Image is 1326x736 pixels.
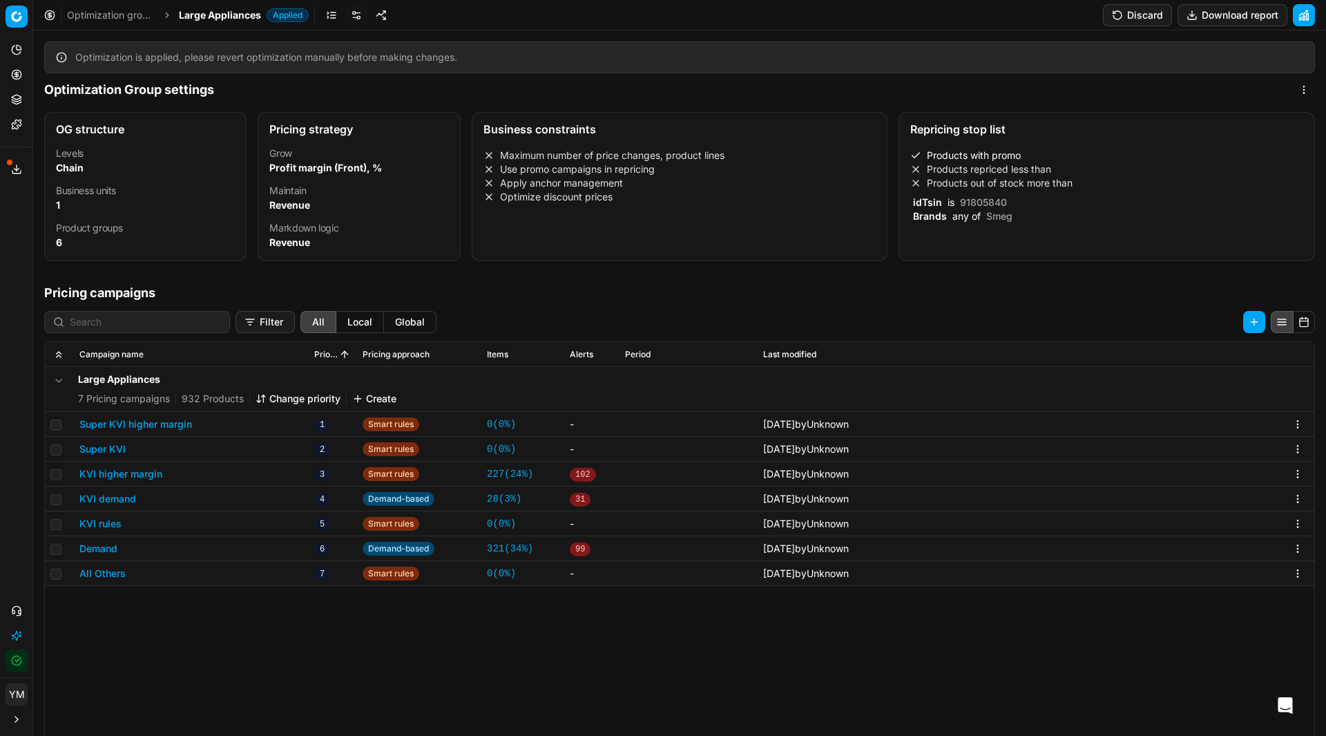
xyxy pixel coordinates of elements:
[78,372,396,386] h5: Large Appliances
[314,349,338,360] span: Priority
[487,542,533,556] a: 321(34%)
[314,418,330,432] span: 1
[6,684,27,705] span: YM
[487,492,521,506] a: 28(3%)
[56,149,235,158] dt: Levels
[945,196,957,208] span: is
[564,561,619,586] td: -
[79,349,144,360] span: Campaign name
[910,210,950,222] span: Brands
[363,349,430,360] span: Pricing approach
[487,442,516,456] a: 0(0%)
[483,162,876,176] li: Use promo campaigns in repricing
[79,442,126,456] button: Super KVI
[564,412,619,437] td: -
[314,493,330,507] span: 4
[79,492,136,506] button: KVI demand
[570,468,596,482] span: 102
[1178,4,1287,26] button: Download report
[314,468,330,482] span: 3
[79,567,126,581] button: All Others
[50,346,67,363] button: Expand all
[564,511,619,536] td: -
[363,517,419,531] span: Smart rules
[267,8,309,22] span: Applied
[483,124,876,135] div: Business constraints
[338,348,352,361] button: Sorted by Priority ascending
[483,149,876,162] li: Maximum number of price changes, product lines
[269,199,310,211] strong: Revenue
[269,149,448,158] dt: Grow
[256,392,340,406] button: Change priority
[763,443,795,455] span: [DATE]
[763,518,795,529] span: [DATE]
[182,392,244,406] span: 932 Products
[300,311,336,333] button: all
[67,8,309,22] nav: breadcrumb
[763,542,849,556] div: by Unknown
[763,567,849,581] div: by Unknown
[763,517,849,531] div: by Unknown
[384,311,436,333] button: global
[910,149,1303,162] li: Products with promo
[763,418,795,430] span: [DATE]
[79,467,162,481] button: KVI higher margin
[483,176,876,190] li: Apply anchor management
[78,392,170,406] span: 7 Pricing campaigns
[763,493,795,504] span: [DATE]
[570,493,590,507] span: 31
[763,567,795,579] span: [DATE]
[44,80,214,100] h1: Optimization Group settings
[33,283,1326,303] h1: Pricing campaigns
[314,518,330,531] span: 5
[363,542,434,556] span: Demand-based
[363,567,419,581] span: Smart rules
[56,124,235,135] div: OG structure
[269,186,448,196] dt: Maintain
[910,162,1303,176] li: Products repriced less than
[56,223,235,233] dt: Product groups
[79,542,117,556] button: Demand
[56,199,60,211] strong: 1
[363,417,419,431] span: Smart rules
[79,517,122,531] button: KVI rules
[363,467,419,481] span: Smart rules
[763,417,849,431] div: by Unknown
[6,683,28,706] button: YM
[269,236,310,248] strong: Revenue
[910,196,945,208] span: idTsin
[179,8,261,22] span: Large Appliances
[56,236,62,248] strong: 6
[564,437,619,462] td: -
[570,349,593,360] span: Alerts
[570,542,590,556] span: 99
[67,8,155,22] a: Optimization groups
[983,210,1015,222] span: Smeg
[56,162,84,173] strong: Chain
[179,8,309,22] span: Large AppliancesApplied
[269,223,448,233] dt: Markdown logic
[314,567,330,581] span: 7
[79,417,192,431] button: Super KVI higher margin
[763,442,849,456] div: by Unknown
[487,467,533,481] a: 227(24%)
[363,492,434,506] span: Demand-based
[336,311,384,333] button: local
[487,417,516,431] a: 0(0%)
[269,162,382,173] strong: Profit margin (Front), %
[314,542,330,556] span: 6
[763,467,849,481] div: by Unknown
[1269,689,1302,722] div: Open Intercom Messenger
[363,442,419,456] span: Smart rules
[487,349,508,360] span: Items
[483,190,876,204] li: Optimize discount prices
[625,349,651,360] span: Period
[56,186,235,196] dt: Business units
[236,311,295,333] button: Filter
[487,517,516,531] a: 0(0%)
[75,50,1303,64] div: Optimization is applied, please revert optimization manually before making changes.
[763,349,816,360] span: Last modified
[352,392,396,406] button: Create
[763,468,795,480] span: [DATE]
[910,176,1303,190] li: Products out of stock more than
